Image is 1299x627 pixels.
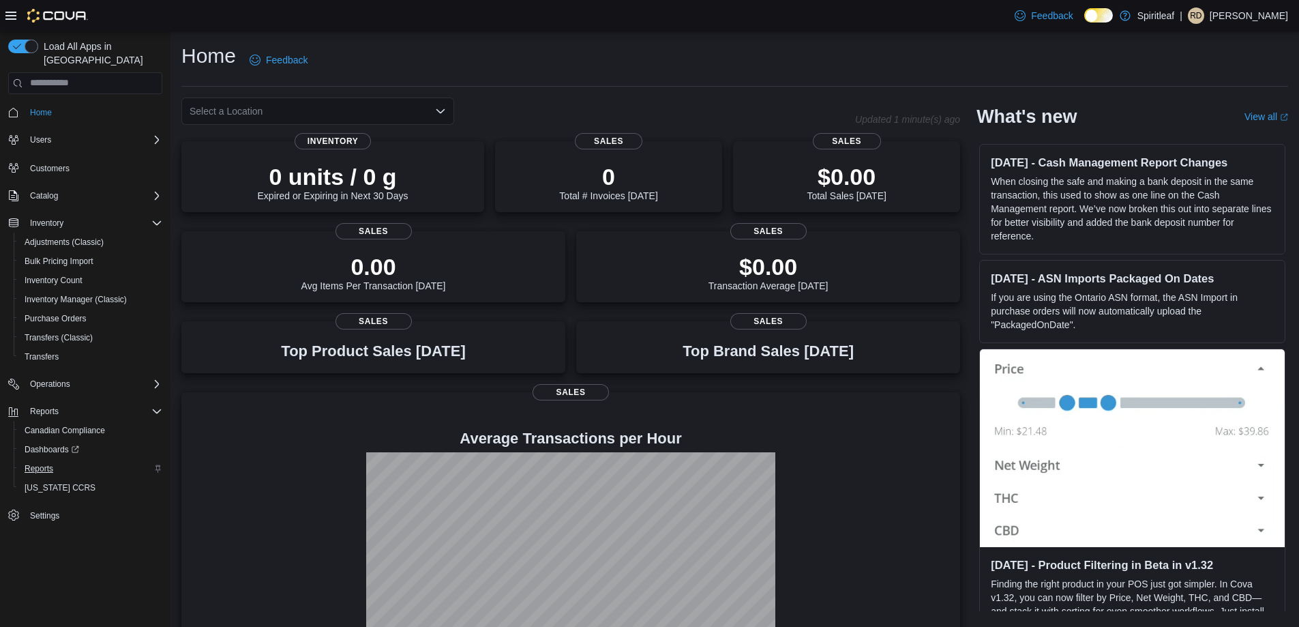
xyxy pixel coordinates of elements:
span: Catalog [25,188,162,204]
a: Transfers (Classic) [19,330,98,346]
p: If you are using the Ontario ASN format, the ASN Import in purchase orders will now automatically... [991,291,1274,332]
button: Catalog [3,186,168,205]
a: Dashboards [14,440,168,459]
span: Sales [730,223,807,239]
button: Settings [3,506,168,525]
p: 0.00 [301,253,446,280]
div: Expired or Expiring in Next 30 Days [258,163,408,201]
button: Adjustments (Classic) [14,233,168,252]
span: Inventory Count [25,275,83,286]
span: Transfers [25,351,59,362]
a: Feedback [1009,2,1078,29]
span: Bulk Pricing Import [25,256,93,267]
button: Inventory Manager (Classic) [14,290,168,309]
button: [US_STATE] CCRS [14,478,168,497]
a: Customers [25,160,75,177]
span: Customers [30,163,70,174]
span: Home [30,107,52,118]
button: Operations [25,376,76,392]
span: Sales [730,313,807,330]
span: Settings [30,510,59,521]
p: [PERSON_NAME] [1210,8,1288,24]
a: Reports [19,461,59,477]
span: Canadian Compliance [25,425,105,436]
p: Spiritleaf [1137,8,1174,24]
a: View allExternal link [1244,111,1288,122]
div: Total Sales [DATE] [807,163,886,201]
span: Operations [30,379,70,390]
span: Inventory [295,133,371,149]
a: Settings [25,508,65,524]
button: Purchase Orders [14,309,168,328]
button: Bulk Pricing Import [14,252,168,271]
span: Transfers [19,349,162,365]
button: Users [3,130,168,149]
span: Dashboards [19,441,162,458]
button: Operations [3,375,168,394]
span: Users [30,134,51,145]
span: Inventory [25,215,162,231]
h3: [DATE] - Cash Management Report Changes [991,156,1274,169]
span: Purchase Orders [25,313,87,324]
div: Total # Invoices [DATE] [559,163,657,201]
span: Inventory Manager (Classic) [19,291,162,308]
button: Inventory [25,215,69,231]
p: When closing the safe and making a bank deposit in the same transaction, this used to show as one... [991,175,1274,243]
h3: [DATE] - ASN Imports Packaged On Dates [991,272,1274,285]
button: Open list of options [435,106,446,117]
span: Sales [335,313,412,330]
div: Avg Items Per Transaction [DATE] [301,253,446,291]
span: Washington CCRS [19,480,162,496]
span: Dashboards [25,444,79,455]
button: Canadian Compliance [14,421,168,440]
span: Load All Apps in [GEOGRAPHIC_DATA] [38,40,162,67]
img: Cova [27,9,88,23]
span: Transfers (Classic) [19,330,162,346]
span: Feedback [1031,9,1073,23]
span: Inventory Count [19,272,162,289]
span: Bulk Pricing Import [19,253,162,269]
p: Updated 1 minute(s) ago [855,114,960,125]
button: Inventory [3,214,168,233]
button: Inventory Count [14,271,168,290]
span: Transfers (Classic) [25,332,93,343]
h3: Top Brand Sales [DATE] [683,343,854,360]
span: [US_STATE] CCRS [25,482,95,493]
span: Reports [30,406,59,417]
a: Purchase Orders [19,310,92,327]
span: Inventory [30,218,63,229]
a: [US_STATE] CCRS [19,480,101,496]
a: Inventory Count [19,272,88,289]
span: Canadian Compliance [19,422,162,439]
h2: What's new [976,106,1077,128]
a: Adjustments (Classic) [19,234,109,250]
p: $0.00 [708,253,828,280]
span: Sales [575,133,643,149]
button: Reports [14,459,168,478]
a: Transfers [19,349,64,365]
span: Customers [25,159,162,176]
button: Reports [25,403,64,420]
span: Home [25,104,162,121]
button: Reports [3,402,168,421]
button: Customers [3,158,168,177]
span: Inventory Manager (Classic) [25,294,127,305]
svg: External link [1280,113,1288,121]
span: Reports [25,463,53,474]
p: $0.00 [807,163,886,190]
span: Catalog [30,190,58,201]
span: Operations [25,376,162,392]
p: 0 [559,163,657,190]
span: Adjustments (Classic) [25,237,104,248]
div: Transaction Average [DATE] [708,253,828,291]
p: | [1180,8,1182,24]
h3: Top Product Sales [DATE] [281,343,465,360]
h1: Home [181,42,236,70]
a: Inventory Manager (Classic) [19,291,132,308]
span: Sales [533,384,609,400]
button: Home [3,102,168,122]
span: Settings [25,507,162,524]
a: Feedback [244,46,313,74]
span: Sales [813,133,881,149]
